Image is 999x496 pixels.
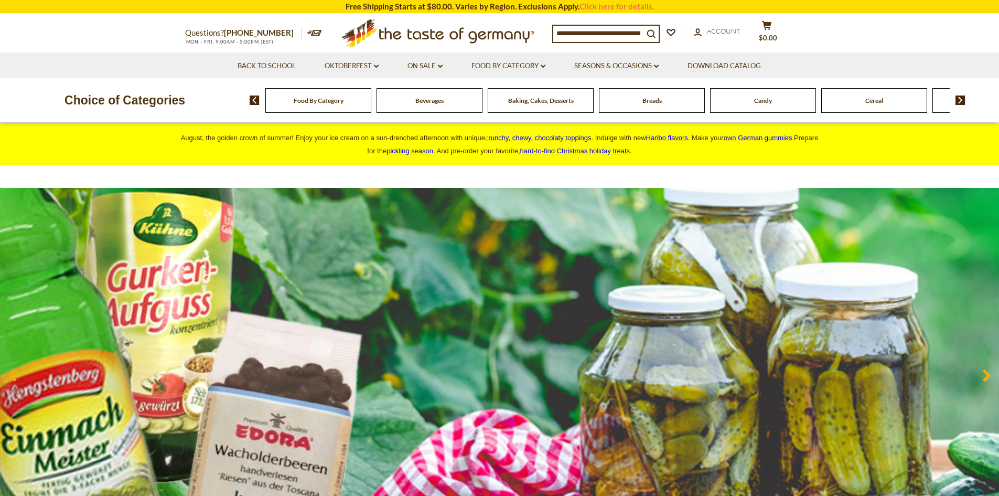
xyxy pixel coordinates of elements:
span: . [520,147,632,155]
a: Oktoberfest [325,60,379,72]
p: Questions? [185,26,302,40]
span: August, the golden crown of summer! Enjoy your ice cream on a sun-drenched afternoon with unique ... [181,134,819,155]
a: Download Catalog [688,60,761,72]
a: Click here for details. [579,2,654,11]
a: hard-to-find Christmas holiday treats [520,147,630,155]
a: [PHONE_NUMBER] [224,28,294,37]
a: Food By Category [294,97,343,104]
a: Account [694,26,740,37]
img: previous arrow [250,96,260,105]
img: next arrow [955,96,965,105]
a: Baking, Cakes, Desserts [508,97,574,104]
a: crunchy, chewy, chocolaty toppings [485,134,592,142]
a: Beverages [415,97,444,104]
a: Cereal [865,97,883,104]
a: Haribo flavors [646,134,688,142]
span: own German gummies [724,134,792,142]
span: Account [707,27,740,35]
a: On Sale [407,60,443,72]
a: own German gummies. [724,134,794,142]
a: Back to School [238,60,296,72]
a: Candy [754,97,772,104]
a: Breads [642,97,662,104]
a: Seasons & Occasions [574,60,659,72]
a: Food By Category [471,60,545,72]
a: pickling season [386,147,433,155]
span: $0.00 [759,34,777,42]
span: runchy, chewy, chocolaty toppings [488,134,591,142]
span: MON - FRI, 9:00AM - 5:00PM (EST) [185,39,274,45]
button: $0.00 [751,20,783,47]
